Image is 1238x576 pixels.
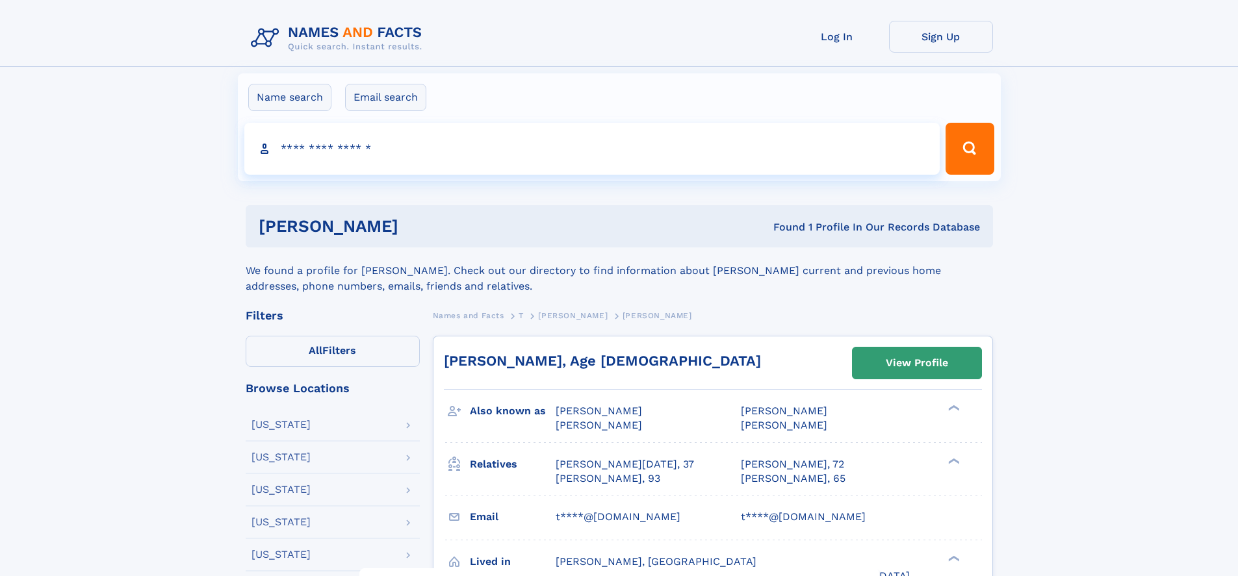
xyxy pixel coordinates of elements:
[470,551,556,573] h3: Lived in
[470,400,556,422] h3: Also known as
[246,247,993,294] div: We found a profile for [PERSON_NAME]. Check out our directory to find information about [PERSON_N...
[309,344,322,357] span: All
[251,549,311,560] div: [US_STATE]
[945,404,961,412] div: ❯
[251,517,311,527] div: [US_STATE]
[556,555,756,568] span: [PERSON_NAME], [GEOGRAPHIC_DATA]
[741,457,844,471] a: [PERSON_NAME], 72
[785,21,889,53] a: Log In
[251,419,311,430] div: [US_STATE]
[945,554,961,562] div: ❯
[538,311,608,320] span: [PERSON_NAME]
[538,307,608,323] a: [PERSON_NAME]
[470,506,556,528] h3: Email
[248,84,331,111] label: Name search
[556,457,694,471] a: [PERSON_NAME][DATE], 37
[251,452,311,462] div: [US_STATE]
[444,353,761,369] a: [PERSON_NAME], Age [DEMOGRAPHIC_DATA]
[519,311,524,320] span: T
[244,123,940,175] input: search input
[586,220,980,234] div: Found 1 Profile In Our Records Database
[741,471,845,486] a: [PERSON_NAME], 65
[246,336,420,367] label: Filters
[945,457,961,465] div: ❯
[470,453,556,475] h3: Relatives
[886,348,948,378] div: View Profile
[259,218,586,234] h1: [PERSON_NAME]
[519,307,524,323] a: T
[433,307,504,323] a: Names and Facts
[246,310,420,321] div: Filters
[741,405,827,417] span: [PERSON_NAME]
[946,123,994,175] button: Search Button
[246,21,433,56] img: Logo Names and Facts
[889,21,993,53] a: Sign Up
[623,311,692,320] span: [PERSON_NAME]
[556,419,642,431] span: [PERSON_NAME]
[345,84,426,111] label: Email search
[251,484,311,495] div: [US_STATE]
[556,471,660,486] a: [PERSON_NAME], 93
[246,382,420,394] div: Browse Locations
[556,405,642,417] span: [PERSON_NAME]
[741,419,827,431] span: [PERSON_NAME]
[853,347,981,379] a: View Profile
